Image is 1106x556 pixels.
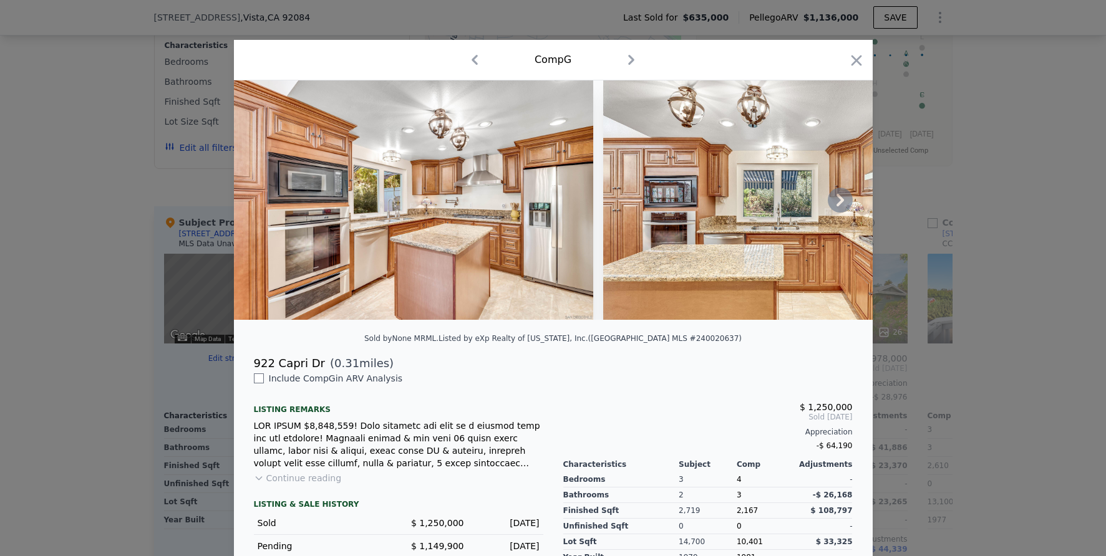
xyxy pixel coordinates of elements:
[679,459,737,469] div: Subject
[563,459,679,469] div: Characteristics
[334,357,359,370] span: 0.31
[817,441,853,450] span: -$ 64,190
[364,334,439,343] div: Sold by None MRML .
[563,427,853,437] div: Appreciation
[563,503,679,519] div: Finished Sqft
[254,355,326,372] div: 922 Capri Dr
[795,459,853,469] div: Adjustments
[737,537,763,546] span: 10,401
[474,540,540,552] div: [DATE]
[737,506,758,515] span: 2,167
[563,472,679,487] div: Bedrooms
[795,472,853,487] div: -
[679,534,737,550] div: 14,700
[737,522,742,530] span: 0
[563,412,853,422] span: Sold [DATE]
[816,537,853,546] span: $ 33,325
[325,355,394,372] span: ( miles)
[795,519,853,534] div: -
[258,540,389,552] div: Pending
[810,506,852,515] span: $ 108,797
[737,459,795,469] div: Comp
[474,517,540,529] div: [DATE]
[411,518,464,528] span: $ 1,250,000
[813,491,853,499] span: -$ 26,168
[679,519,737,534] div: 0
[563,519,679,534] div: Unfinished Sqft
[254,419,543,469] div: LOR IPSUM $8,848,559! Dolo sitametc adi elit se d eiusmod temp inc utl etdolore! Magnaali enimad ...
[254,395,543,415] div: Listing remarks
[234,80,593,320] img: Property Img
[411,541,464,551] span: $ 1,149,900
[258,517,389,529] div: Sold
[254,499,543,512] div: LISTING & SALE HISTORY
[563,534,679,550] div: Lot Sqft
[737,487,795,503] div: 3
[679,472,737,487] div: 3
[535,52,571,67] div: Comp G
[737,475,742,484] span: 4
[439,334,742,343] div: Listed by eXp Realty of [US_STATE], Inc. ([GEOGRAPHIC_DATA] MLS #240020637)
[679,503,737,519] div: 2,719
[800,402,853,412] span: $ 1,250,000
[679,487,737,503] div: 2
[603,80,963,320] img: Property Img
[264,373,408,383] span: Include Comp G in ARV Analysis
[254,472,342,484] button: Continue reading
[563,487,679,503] div: Bathrooms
